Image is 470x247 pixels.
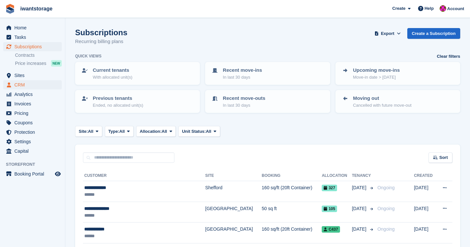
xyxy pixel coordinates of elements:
span: Coupons [14,118,54,127]
span: [DATE] [352,226,367,233]
p: In last 30 days [223,74,262,81]
p: Moving out [353,95,412,102]
p: Recent move-ins [223,67,262,74]
span: [DATE] [352,205,367,212]
span: Site: [79,128,88,135]
a: Previous tenants Ended, no allocated unit(s) [76,91,199,112]
td: [DATE] [414,181,436,202]
p: Cancelled with future move-out [353,102,412,109]
span: Settings [14,137,54,146]
span: Ongoing [377,226,395,232]
span: Allocation: [140,128,162,135]
td: Shefford [205,181,262,202]
p: Ended, no allocated unit(s) [93,102,143,109]
td: 50 sq ft [262,202,322,223]
a: menu [3,118,62,127]
td: [DATE] [414,223,436,243]
span: Home [14,23,54,32]
button: Allocation: All [136,126,176,137]
button: Site: All [75,126,102,137]
p: In last 30 days [223,102,265,109]
span: C437 [322,226,340,233]
span: All [206,128,211,135]
p: Previous tenants [93,95,143,102]
span: Unit Status: [182,128,206,135]
a: menu [3,99,62,108]
a: menu [3,80,62,89]
td: 160 sq/ft (20ft Container) [262,223,322,243]
th: Customer [83,171,205,181]
span: Price increases [15,60,46,67]
p: Recent move-outs [223,95,265,102]
td: [DATE] [414,202,436,223]
span: [DATE] [352,184,367,191]
a: iwantstorage [18,3,55,14]
a: Moving out Cancelled with future move-out [336,91,460,112]
span: Storefront [6,161,65,168]
button: Export [373,28,402,39]
span: Account [447,6,464,12]
td: 160 sq/ft (20ft Container) [262,181,322,202]
td: [GEOGRAPHIC_DATA] [205,202,262,223]
span: Subscriptions [14,42,54,51]
a: Clear filters [437,53,460,60]
span: 105 [322,206,337,212]
a: menu [3,109,62,118]
a: Price increases NEW [15,60,62,67]
p: Current tenants [93,67,132,74]
span: Export [381,30,394,37]
p: Upcoming move-ins [353,67,400,74]
span: Ongoing [377,185,395,190]
th: Created [414,171,436,181]
span: Invoices [14,99,54,108]
span: CRM [14,80,54,89]
span: 327 [322,185,337,191]
a: menu [3,169,62,178]
th: Booking [262,171,322,181]
a: menu [3,128,62,137]
th: Allocation [322,171,352,181]
a: Preview store [54,170,62,178]
span: Protection [14,128,54,137]
a: menu [3,147,62,156]
p: Recurring billing plans [75,38,127,45]
a: menu [3,42,62,51]
span: Capital [14,147,54,156]
img: stora-icon-8386f47178a22dfd0bd8f6a31ec36ba5ce8667c1dd55bd0f319d3a0aa187defe.svg [5,4,15,14]
a: Recent move-outs In last 30 days [206,91,329,112]
span: All [119,128,125,135]
a: menu [3,90,62,99]
button: Type: All [105,126,134,137]
span: Help [425,5,434,12]
h1: Subscriptions [75,28,127,37]
span: Sites [14,71,54,80]
td: [GEOGRAPHIC_DATA] [205,223,262,243]
span: Tasks [14,33,54,42]
th: Tenancy [352,171,375,181]
span: Analytics [14,90,54,99]
a: menu [3,137,62,146]
span: All [162,128,167,135]
a: menu [3,71,62,80]
th: Site [205,171,262,181]
img: Jonathan [440,5,446,12]
span: Ongoing [377,206,395,211]
p: Move-in date > [DATE] [353,74,400,81]
a: Upcoming move-ins Move-in date > [DATE] [336,63,460,84]
p: With allocated unit(s) [93,74,132,81]
div: NEW [51,60,62,67]
a: menu [3,23,62,32]
a: Current tenants With allocated unit(s) [76,63,199,84]
span: Booking Portal [14,169,54,178]
h6: Quick views [75,53,102,59]
a: Contracts [15,52,62,58]
a: menu [3,33,62,42]
button: Unit Status: All [178,126,220,137]
span: Type: [108,128,120,135]
a: Recent move-ins In last 30 days [206,63,329,84]
span: Sort [439,154,448,161]
span: All [88,128,93,135]
span: Pricing [14,109,54,118]
a: Create a Subscription [407,28,460,39]
span: Create [392,5,405,12]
